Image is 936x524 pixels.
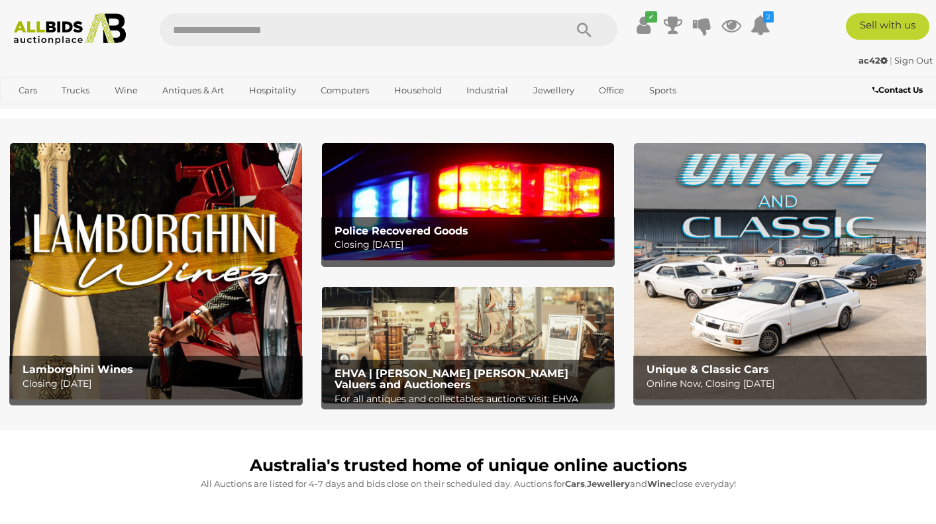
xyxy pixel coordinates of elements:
a: Unique & Classic Cars Unique & Classic Cars Online Now, Closing [DATE] [634,143,926,399]
button: Search [551,13,617,46]
i: 2 [763,11,774,23]
img: EHVA | Evans Hastings Valuers and Auctioneers [322,287,614,404]
a: Contact Us [872,83,926,97]
a: Jewellery [525,79,583,101]
b: Police Recovered Goods [335,225,468,237]
a: Office [590,79,633,101]
p: All Auctions are listed for 4-7 days and bids close on their scheduled day. Auctions for , and cl... [17,476,919,492]
strong: Jewellery [587,478,630,489]
strong: Cars [565,478,585,489]
b: EHVA | [PERSON_NAME] [PERSON_NAME] Valuers and Auctioneers [335,367,568,392]
a: Cars [10,79,46,101]
a: EHVA | Evans Hastings Valuers and Auctioneers EHVA | [PERSON_NAME] [PERSON_NAME] Valuers and Auct... [322,287,614,404]
i: ✔ [645,11,657,23]
a: Police Recovered Goods Police Recovered Goods Closing [DATE] [322,143,614,260]
a: Computers [312,79,378,101]
a: Trucks [53,79,98,101]
a: Hospitality [240,79,305,101]
a: 2 [751,13,770,37]
p: Closing [DATE] [335,236,608,253]
a: ac42 [858,55,890,66]
span: | [890,55,892,66]
a: Household [386,79,450,101]
img: Police Recovered Goods [322,143,614,260]
b: Unique & Classic Cars [647,363,769,376]
img: Allbids.com.au [7,13,132,45]
a: Antiques & Art [154,79,233,101]
b: Contact Us [872,85,923,95]
a: Sign Out [894,55,933,66]
h1: Australia's trusted home of unique online auctions [17,456,919,475]
p: Closing [DATE] [23,376,296,392]
strong: Wine [647,478,671,489]
a: [GEOGRAPHIC_DATA] [10,101,121,123]
strong: ac42 [858,55,888,66]
p: For all antiques and collectables auctions visit: EHVA [335,391,608,407]
a: Wine [106,79,146,101]
img: Unique & Classic Cars [634,143,926,399]
a: Sports [641,79,685,101]
img: Lamborghini Wines [10,143,302,399]
a: Sell with us [846,13,929,40]
a: ✔ [634,13,654,37]
p: Online Now, Closing [DATE] [647,376,920,392]
b: Lamborghini Wines [23,363,133,376]
a: Industrial [458,79,517,101]
a: Lamborghini Wines Lamborghini Wines Closing [DATE] [10,143,302,399]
